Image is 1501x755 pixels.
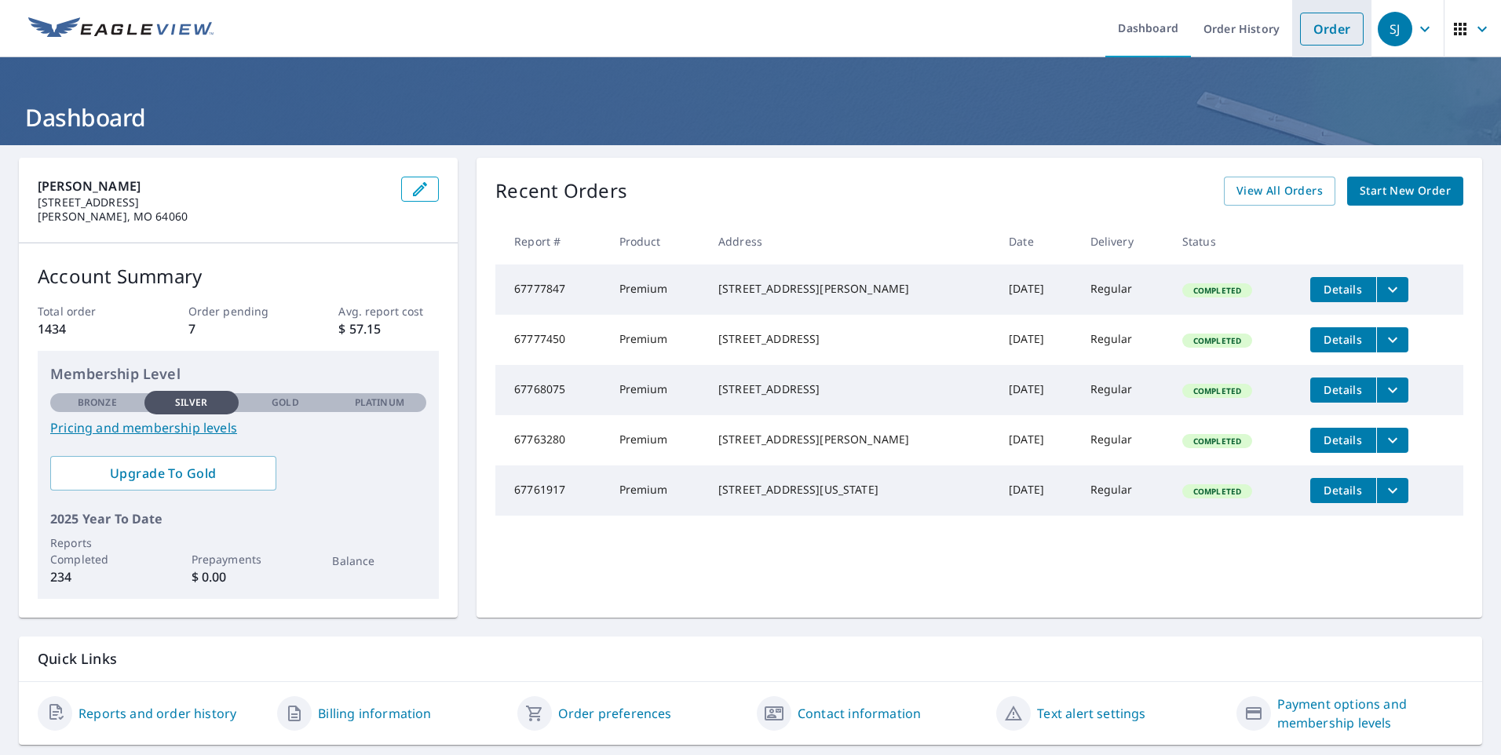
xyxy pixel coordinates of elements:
button: detailsBtn-67777450 [1310,327,1376,352]
span: Completed [1184,385,1251,396]
p: 1434 [38,319,138,338]
a: Billing information [318,704,431,723]
p: Recent Orders [495,177,627,206]
a: Pricing and membership levels [50,418,426,437]
p: Total order [38,303,138,319]
div: [STREET_ADDRESS] [718,381,984,397]
td: Regular [1078,264,1170,315]
p: Silver [175,396,208,410]
button: detailsBtn-67777847 [1310,277,1376,302]
p: Platinum [355,396,404,410]
div: [STREET_ADDRESS][US_STATE] [718,482,984,498]
td: Regular [1078,465,1170,516]
td: [DATE] [996,415,1077,465]
p: Quick Links [38,649,1463,669]
button: filesDropdownBtn-67768075 [1376,377,1408,403]
td: Regular [1078,315,1170,365]
p: $ 57.15 [338,319,439,338]
button: filesDropdownBtn-67777847 [1376,277,1408,302]
button: detailsBtn-67768075 [1310,377,1376,403]
td: [DATE] [996,264,1077,315]
p: [PERSON_NAME] [38,177,389,195]
span: Completed [1184,486,1251,497]
div: [STREET_ADDRESS] [718,331,984,347]
span: View All Orders [1236,181,1323,201]
th: Report # [495,218,606,264]
div: [STREET_ADDRESS][PERSON_NAME] [718,281,984,297]
td: [DATE] [996,365,1077,415]
p: Account Summary [38,262,439,290]
td: 67777847 [495,264,606,315]
td: 67761917 [495,465,606,516]
span: Completed [1184,335,1251,346]
p: Prepayments [192,551,286,567]
span: Details [1320,432,1367,447]
a: Start New Order [1347,177,1463,206]
p: $ 0.00 [192,567,286,586]
span: Start New Order [1360,181,1451,201]
p: Order pending [188,303,289,319]
a: Payment options and membership levels [1277,695,1463,732]
span: Completed [1184,436,1251,447]
td: 67777450 [495,315,606,365]
p: 2025 Year To Date [50,509,426,528]
p: Avg. report cost [338,303,439,319]
td: 67763280 [495,415,606,465]
td: Premium [607,415,706,465]
div: [STREET_ADDRESS][PERSON_NAME] [718,432,984,447]
a: Contact information [798,704,921,723]
td: Premium [607,365,706,415]
p: Bronze [78,396,117,410]
button: filesDropdownBtn-67761917 [1376,478,1408,503]
td: Regular [1078,365,1170,415]
p: Reports Completed [50,534,144,567]
a: Order preferences [558,704,672,723]
td: [DATE] [996,465,1077,516]
th: Product [607,218,706,264]
p: [STREET_ADDRESS] [38,195,389,210]
a: Order [1300,13,1364,46]
p: Gold [272,396,298,410]
p: [PERSON_NAME], MO 64060 [38,210,389,224]
p: 234 [50,567,144,586]
th: Status [1170,218,1298,264]
td: Premium [607,315,706,365]
img: EV Logo [28,17,214,41]
h1: Dashboard [19,101,1482,133]
p: Balance [332,553,426,569]
td: Premium [607,465,706,516]
a: View All Orders [1224,177,1335,206]
button: filesDropdownBtn-67777450 [1376,327,1408,352]
span: Details [1320,382,1367,397]
div: SJ [1378,12,1412,46]
span: Upgrade To Gold [63,465,264,482]
span: Details [1320,282,1367,297]
span: Details [1320,483,1367,498]
th: Address [706,218,996,264]
button: detailsBtn-67761917 [1310,478,1376,503]
td: Premium [607,264,706,315]
th: Delivery [1078,218,1170,264]
button: detailsBtn-67763280 [1310,428,1376,453]
span: Details [1320,332,1367,347]
td: Regular [1078,415,1170,465]
span: Completed [1184,285,1251,296]
td: 67768075 [495,365,606,415]
p: Membership Level [50,363,426,385]
button: filesDropdownBtn-67763280 [1376,428,1408,453]
a: Text alert settings [1037,704,1145,723]
a: Reports and order history [79,704,236,723]
th: Date [996,218,1077,264]
p: 7 [188,319,289,338]
a: Upgrade To Gold [50,456,276,491]
td: [DATE] [996,315,1077,365]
